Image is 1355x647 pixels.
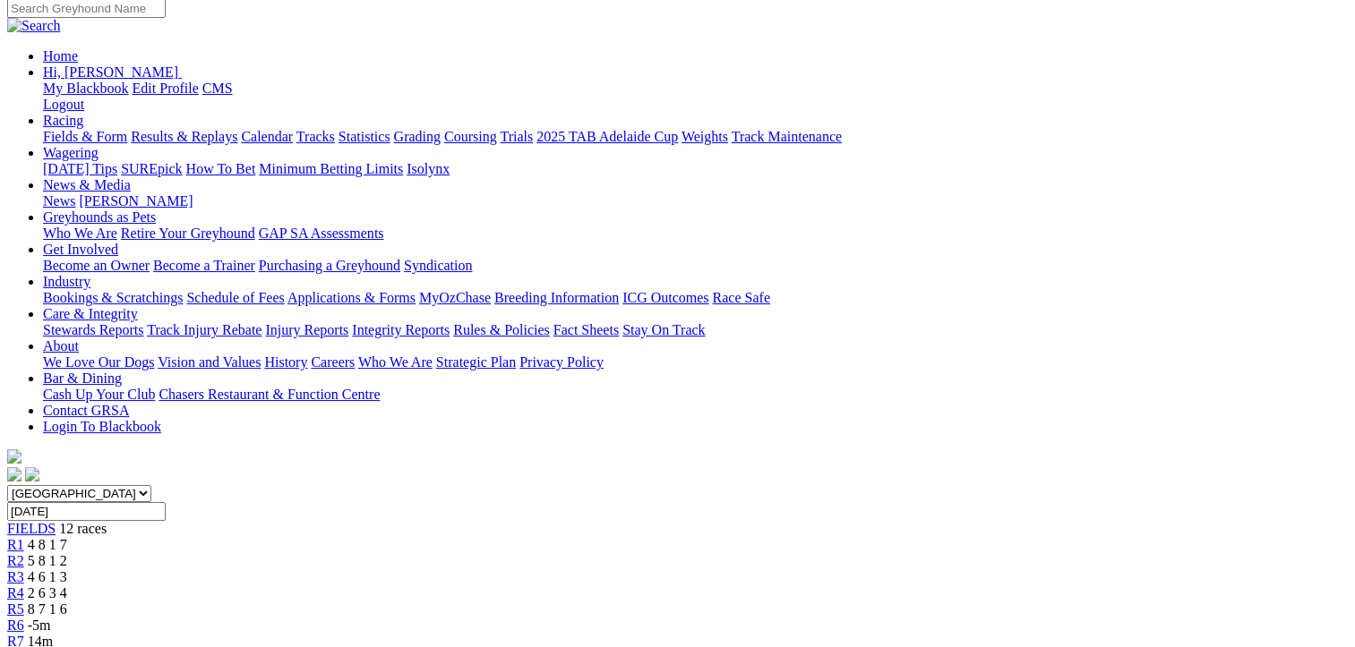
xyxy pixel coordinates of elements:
[25,467,39,481] img: twitter.svg
[419,290,491,305] a: MyOzChase
[202,81,233,96] a: CMS
[28,585,67,600] span: 2 6 3 4
[287,290,416,305] a: Applications & Forms
[352,322,450,337] a: Integrity Reports
[43,290,1348,306] div: Industry
[241,129,293,144] a: Calendar
[43,193,75,209] a: News
[121,161,182,176] a: SUREpick
[79,193,193,209] a: [PERSON_NAME]
[43,322,1348,338] div: Care & Integrity
[311,354,355,370] a: Careers
[147,322,262,337] a: Track Injury Rebate
[43,193,1348,209] div: News & Media
[43,387,155,402] a: Cash Up Your Club
[43,354,154,370] a: We Love Our Dogs
[7,585,24,600] a: R4
[7,18,61,34] img: Search
[186,290,284,305] a: Schedule of Fees
[28,617,51,633] span: -5m
[732,129,842,144] a: Track Maintenance
[43,403,129,418] a: Contact GRSA
[43,64,182,80] a: Hi, [PERSON_NAME]
[43,274,90,289] a: Industry
[43,161,117,176] a: [DATE] Tips
[7,521,56,536] a: FIELDS
[43,145,99,160] a: Wagering
[259,161,403,176] a: Minimum Betting Limits
[131,129,237,144] a: Results & Replays
[7,553,24,568] a: R2
[158,354,261,370] a: Vision and Values
[43,226,1348,242] div: Greyhounds as Pets
[43,258,1348,274] div: Get Involved
[59,521,107,536] span: 12 races
[43,290,183,305] a: Bookings & Scratchings
[622,322,705,337] a: Stay On Track
[407,161,450,176] a: Isolynx
[43,209,156,225] a: Greyhounds as Pets
[622,290,708,305] a: ICG Outcomes
[43,48,78,64] a: Home
[43,81,1348,113] div: Hi, [PERSON_NAME]
[265,322,348,337] a: Injury Reports
[43,419,161,434] a: Login To Blackbook
[133,81,199,96] a: Edit Profile
[494,290,619,305] a: Breeding Information
[712,290,769,305] a: Race Safe
[358,354,433,370] a: Who We Are
[536,129,678,144] a: 2025 TAB Adelaide Cup
[7,449,21,464] img: logo-grsa-white.png
[43,161,1348,177] div: Wagering
[28,537,67,552] span: 4 8 1 7
[43,242,118,257] a: Get Involved
[296,129,335,144] a: Tracks
[43,129,1348,145] div: Racing
[28,553,67,568] span: 5 8 1 2
[43,226,117,241] a: Who We Are
[43,113,83,128] a: Racing
[500,129,533,144] a: Trials
[7,601,24,617] a: R5
[43,129,127,144] a: Fields & Form
[259,226,384,241] a: GAP SA Assessments
[43,322,143,337] a: Stewards Reports
[339,129,390,144] a: Statistics
[404,258,472,273] a: Syndication
[43,306,138,321] a: Care & Integrity
[7,502,166,521] input: Select date
[43,338,79,353] a: About
[436,354,516,370] a: Strategic Plan
[159,387,380,402] a: Chasers Restaurant & Function Centre
[28,569,67,584] span: 4 6 1 3
[43,64,178,80] span: Hi, [PERSON_NAME]
[7,617,24,633] a: R6
[7,467,21,481] img: facebook.svg
[259,258,400,273] a: Purchasing a Greyhound
[519,354,604,370] a: Privacy Policy
[121,226,255,241] a: Retire Your Greyhound
[43,370,122,386] a: Bar & Dining
[43,81,129,96] a: My Blackbook
[453,322,550,337] a: Rules & Policies
[682,129,728,144] a: Weights
[394,129,441,144] a: Grading
[43,387,1348,403] div: Bar & Dining
[264,354,307,370] a: History
[28,601,67,617] span: 8 7 1 6
[43,177,131,192] a: News & Media
[186,161,256,176] a: How To Bet
[553,322,619,337] a: Fact Sheets
[43,258,150,273] a: Become an Owner
[43,354,1348,370] div: About
[7,569,24,584] a: R3
[444,129,497,144] a: Coursing
[7,537,24,552] a: R1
